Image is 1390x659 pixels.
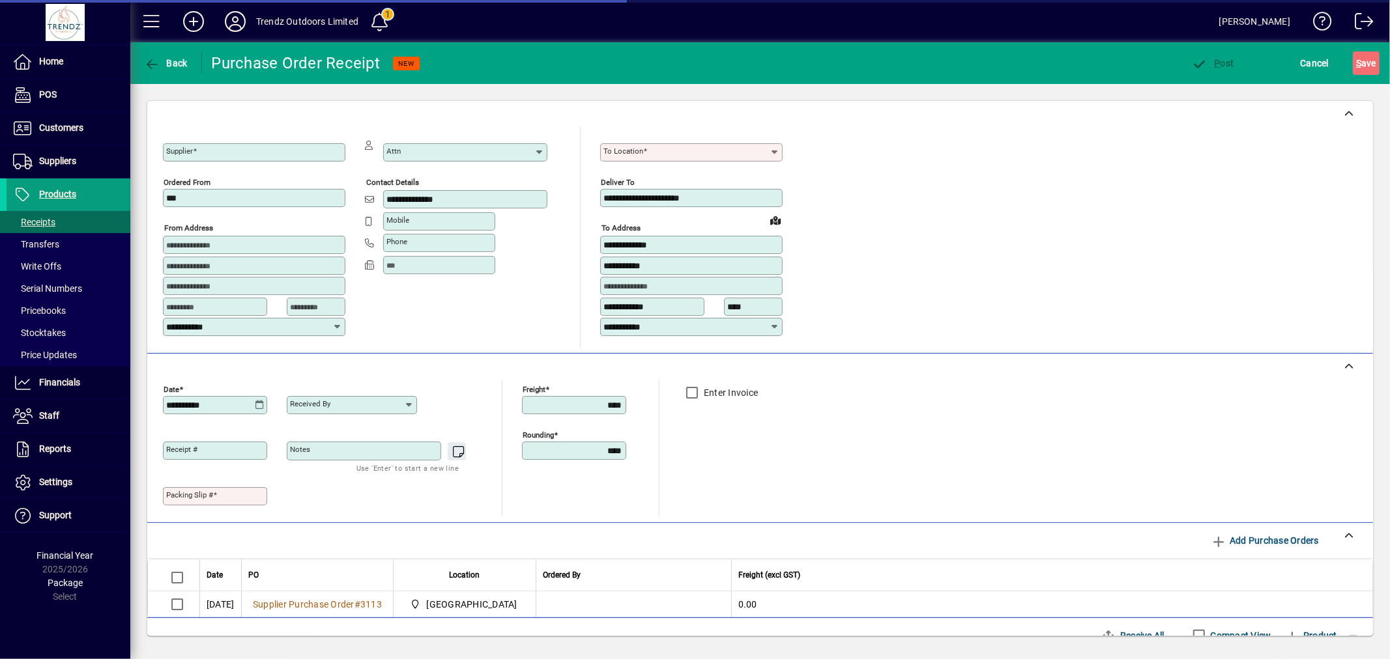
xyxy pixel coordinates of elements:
span: POS [39,89,57,100]
span: Back [144,58,188,68]
span: S [1356,58,1361,68]
div: Freight (excl GST) [738,568,1356,582]
div: Trendz Outdoors Limited [256,11,358,32]
a: Write Offs [7,255,130,277]
span: Product [1284,625,1337,646]
div: Date [207,568,235,582]
button: Profile [214,10,256,33]
div: Ordered By [543,568,725,582]
td: [DATE] [199,591,241,617]
span: Location [449,568,480,582]
span: 3113 [360,599,382,610]
a: Logout [1345,3,1374,45]
span: Date [207,568,223,582]
a: POS [7,79,130,111]
mat-label: Receipt # [166,445,197,454]
mat-label: Mobile [386,216,409,225]
span: Customers [39,122,83,133]
a: Serial Numbers [7,277,130,300]
a: Reports [7,433,130,466]
span: Financial Year [37,550,94,561]
a: Home [7,46,130,78]
mat-label: Attn [386,147,401,156]
mat-label: Supplier [166,147,193,156]
span: Write Offs [13,261,61,272]
a: Pricebooks [7,300,130,322]
mat-label: Notes [290,445,310,454]
span: Serial Numbers [13,283,82,294]
span: ave [1356,53,1376,74]
span: NEW [398,59,414,68]
span: Suppliers [39,156,76,166]
div: [PERSON_NAME] [1219,11,1290,32]
label: Enter Invoice [701,386,758,399]
mat-label: Deliver To [601,178,635,187]
button: Cancel [1297,51,1333,75]
a: Support [7,499,130,532]
span: Receive All [1101,625,1165,646]
a: View on map [765,210,786,231]
mat-label: To location [603,147,643,156]
mat-label: Received by [290,399,330,408]
span: Price Updates [13,350,77,360]
span: Reports [39,443,71,454]
a: Financials [7,367,130,399]
mat-label: Rounding [523,430,554,439]
mat-label: Phone [386,237,407,246]
span: Add Purchase Orders [1211,530,1319,551]
span: Settings [39,477,72,487]
span: ost [1192,58,1234,68]
span: Home [39,56,63,66]
span: Stocktakes [13,328,66,338]
span: Ordered By [543,568,581,582]
span: [GEOGRAPHIC_DATA] [427,598,517,611]
span: New Plymouth [407,596,523,612]
span: Transfers [13,239,59,249]
a: Suppliers [7,145,130,178]
a: Supplier Purchase Order#3113 [248,597,386,611]
button: Post [1189,51,1238,75]
span: Staff [39,410,59,421]
app-page-header-button: Back [130,51,202,75]
span: # [355,599,360,610]
a: Receipts [7,211,130,233]
button: Save [1353,51,1380,75]
span: Freight (excl GST) [738,568,800,582]
button: Back [141,51,191,75]
span: Cancel [1301,53,1329,74]
button: Add [173,10,214,33]
a: Stocktakes [7,322,130,344]
button: Receive All [1096,624,1170,647]
button: Add Purchase Orders [1206,529,1324,552]
div: PO [248,568,386,582]
mat-label: Ordered from [164,178,210,187]
mat-hint: Use 'Enter' to start a new line [356,460,459,475]
span: Financials [39,377,80,387]
a: Customers [7,112,130,145]
a: Knowledge Base [1303,3,1332,45]
a: Transfers [7,233,130,255]
td: 0.00 [731,591,1372,617]
div: Purchase Order Receipt [212,53,381,74]
mat-label: Packing Slip # [166,490,213,499]
a: Price Updates [7,344,130,366]
label: Compact View [1208,629,1271,642]
span: Products [39,189,76,199]
button: Product [1278,624,1344,647]
a: Staff [7,400,130,432]
a: Settings [7,466,130,499]
span: Package [48,578,83,588]
span: P [1215,58,1221,68]
span: Pricebooks [13,305,66,316]
span: Supplier Purchase Order [253,599,355,610]
span: Support [39,510,72,520]
mat-label: Freight [523,384,545,393]
span: PO [248,568,259,582]
span: Receipts [13,217,55,227]
mat-label: Date [164,384,179,393]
